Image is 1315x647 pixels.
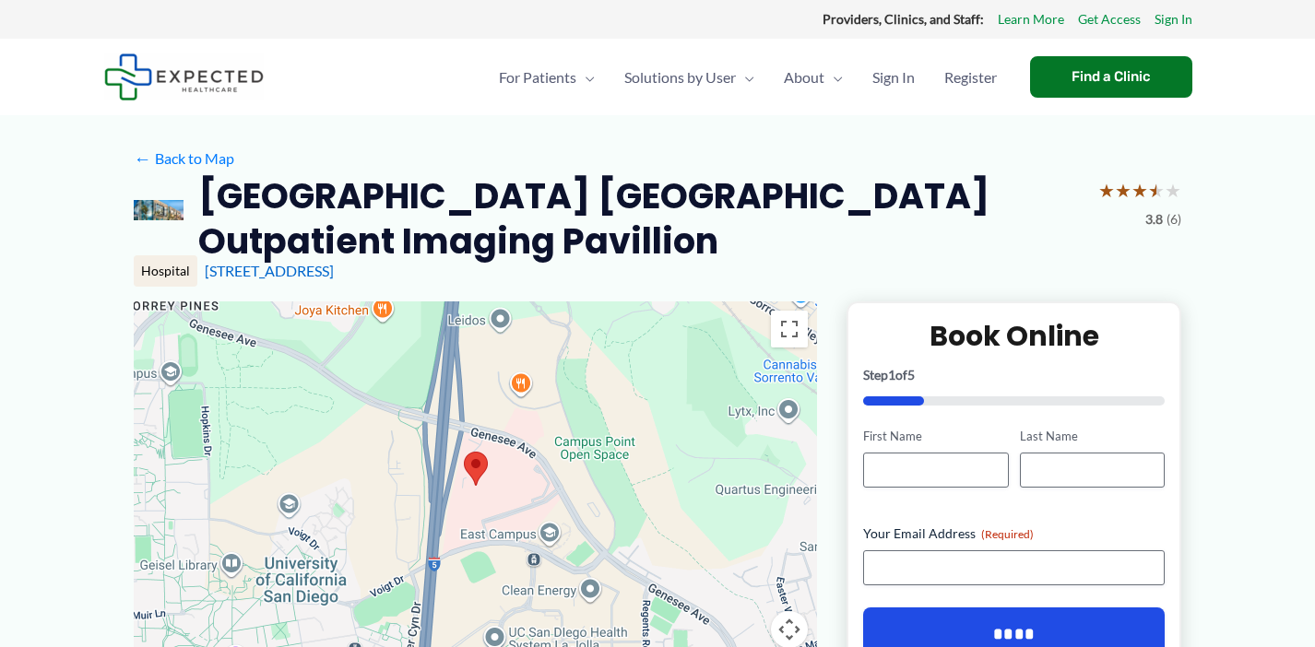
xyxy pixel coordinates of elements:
[134,145,234,172] a: ←Back to Map
[499,45,576,110] span: For Patients
[784,45,824,110] span: About
[1165,173,1181,207] span: ★
[930,45,1012,110] a: Register
[1148,173,1165,207] span: ★
[823,11,984,27] strong: Providers, Clinics, and Staff:
[104,53,264,100] img: Expected Healthcare Logo - side, dark font, small
[863,369,1165,382] p: Step of
[1167,207,1181,231] span: (6)
[1078,7,1141,31] a: Get Access
[769,45,858,110] a: AboutMenu Toggle
[888,367,895,382] span: 1
[134,255,197,287] div: Hospital
[205,262,334,279] a: [STREET_ADDRESS]
[863,524,1165,543] label: Your Email Address
[1115,173,1131,207] span: ★
[771,311,808,347] button: Toggle fullscreen view
[1030,56,1192,98] a: Find a Clinic
[576,45,595,110] span: Menu Toggle
[1020,428,1165,445] label: Last Name
[1131,173,1148,207] span: ★
[134,149,151,167] span: ←
[1145,207,1163,231] span: 3.8
[610,45,769,110] a: Solutions by UserMenu Toggle
[944,45,997,110] span: Register
[624,45,736,110] span: Solutions by User
[998,7,1064,31] a: Learn More
[824,45,843,110] span: Menu Toggle
[484,45,1012,110] nav: Primary Site Navigation
[1098,173,1115,207] span: ★
[872,45,915,110] span: Sign In
[981,527,1034,541] span: (Required)
[907,367,915,382] span: 5
[736,45,754,110] span: Menu Toggle
[858,45,930,110] a: Sign In
[863,428,1008,445] label: First Name
[863,318,1165,354] h2: Book Online
[484,45,610,110] a: For PatientsMenu Toggle
[1155,7,1192,31] a: Sign In
[198,173,1084,265] h2: [GEOGRAPHIC_DATA] [GEOGRAPHIC_DATA] Outpatient Imaging Pavillion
